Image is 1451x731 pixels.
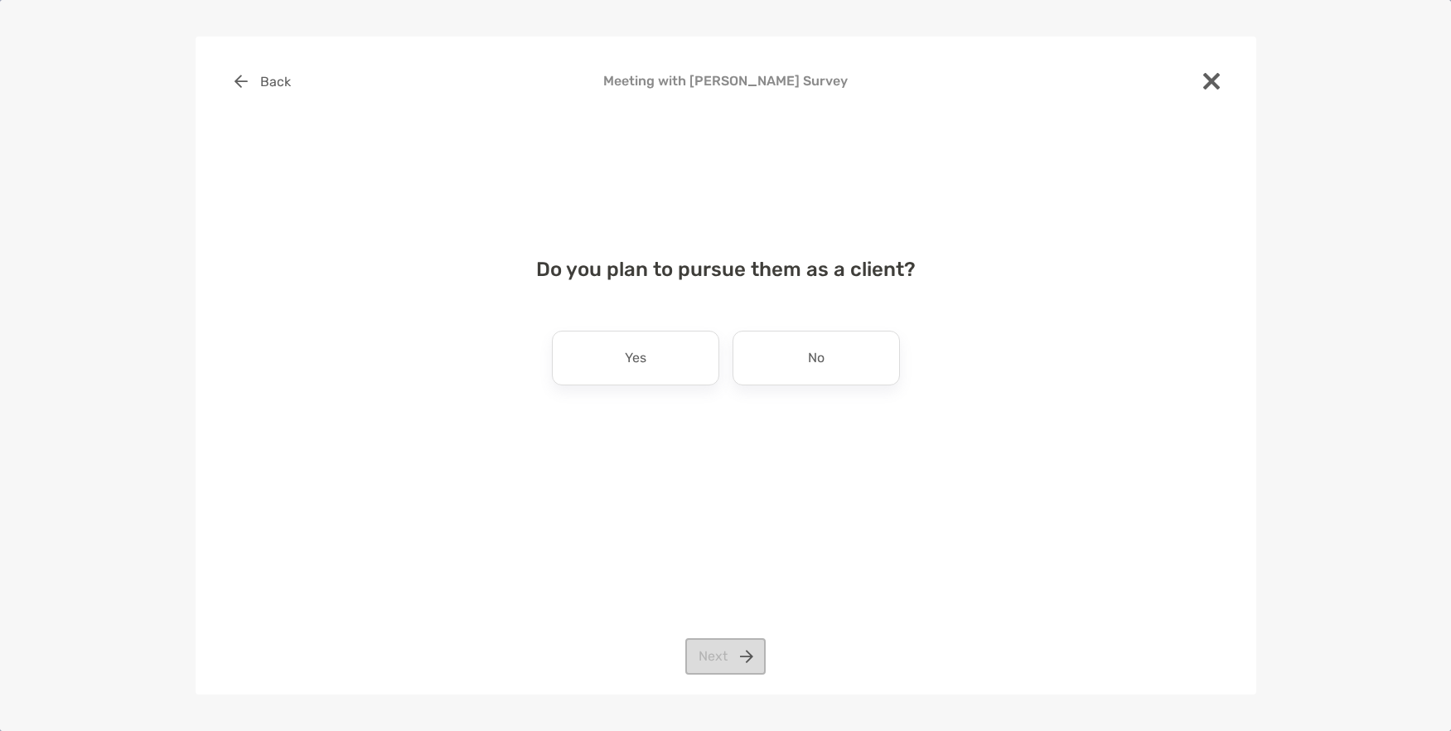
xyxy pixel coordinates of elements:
img: button icon [235,75,248,88]
h4: Meeting with [PERSON_NAME] Survey [222,73,1230,89]
p: Yes [625,345,646,371]
img: close modal [1203,73,1220,90]
h4: Do you plan to pursue them as a client? [222,258,1230,281]
button: Back [222,63,304,99]
p: No [808,345,825,371]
